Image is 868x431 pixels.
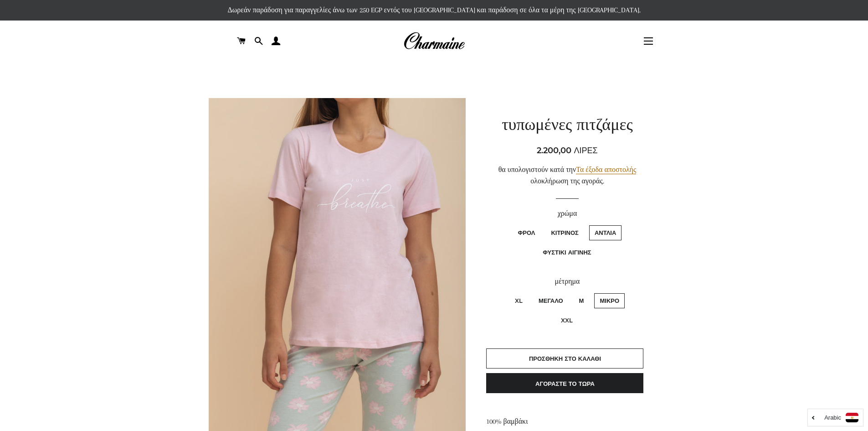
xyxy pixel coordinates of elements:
font: χρώμα [558,209,577,218]
a: Τα έξοδα αποστολής [576,166,636,174]
font: κίτρινος [551,229,579,236]
font: θα υπολογιστούν κατά την ολοκλήρωση της αγοράς. [498,166,604,185]
font: Δωρεάν παράδοση για παραγγελίες άνω των 250 EGP εντός του [GEOGRAPHIC_DATA] και παράδοση σε όλα τ... [227,6,640,14]
font: XXL [561,317,573,324]
font: μέτρημα [555,277,580,286]
img: Σαρμέιν Αίγυπτος [403,31,465,51]
font: Φυστίκι αιγίνης [543,249,591,256]
font: 2.200,00 λίρες [537,145,597,156]
button: προσθήκη στο καλάθι [486,348,643,369]
font: μεγάλο [539,297,563,304]
button: αγοράστε το τώρα [486,373,643,393]
font: 100% βαμβάκι [486,417,528,426]
font: προσθήκη στο καλάθι [529,355,601,362]
font: μικρό [600,297,619,304]
font: Αντλία [595,229,616,236]
font: Φρολ [518,229,535,236]
font: Μ [579,297,584,304]
font: XL [515,297,523,304]
font: αγοράστε το τώρα [535,380,595,387]
font: τυπωμένες πιτζάμες [502,118,633,134]
i: Arabic [824,415,841,421]
a: Arabic [812,413,858,422]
